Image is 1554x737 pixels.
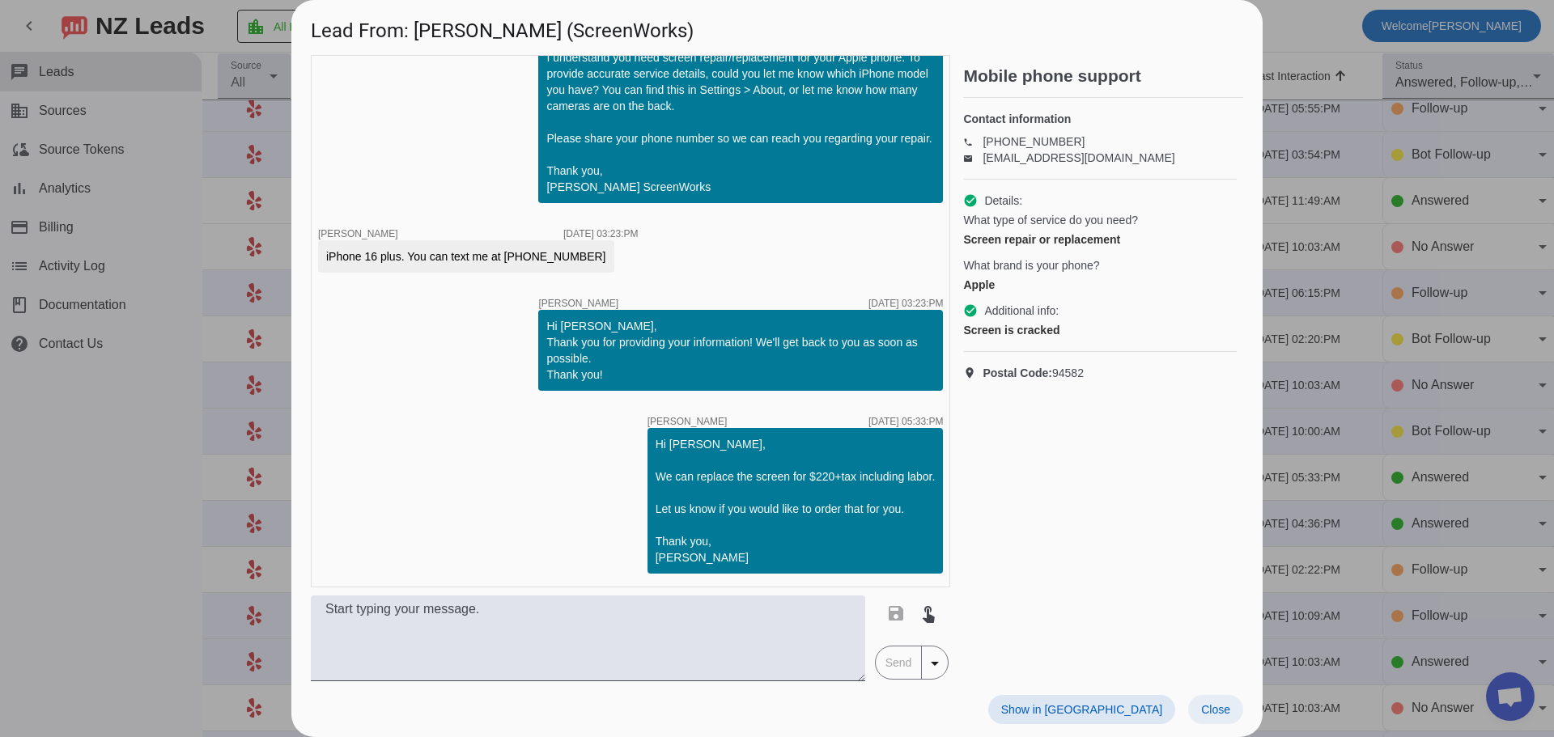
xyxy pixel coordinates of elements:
mat-icon: check_circle [963,303,978,318]
span: 94582 [983,365,1084,381]
mat-icon: phone [963,138,983,146]
span: Additional info: [984,303,1059,319]
a: [PHONE_NUMBER] [983,135,1085,148]
span: Close [1201,703,1230,716]
a: [EMAIL_ADDRESS][DOMAIN_NAME] [983,151,1174,164]
div: Apple [963,277,1237,293]
div: [DATE] 03:23:PM [563,229,638,239]
span: [PERSON_NAME] [647,417,728,426]
div: Hi [PERSON_NAME], We can replace the screen for $220+tax including labor. Let us know if you woul... [656,436,936,565]
div: iPhone 16 plus. You can text me at [PHONE_NUMBER] [326,248,606,265]
div: Screen repair or replacement [963,231,1237,248]
mat-icon: arrow_drop_down [925,654,945,673]
span: [PERSON_NAME] [318,228,398,239]
strong: Postal Code: [983,366,1052,379]
div: Hi [PERSON_NAME], Thank you for providing your information! We'll get back to you as soon as poss... [546,318,935,383]
h2: Mobile phone support [963,68,1243,84]
span: Details: [984,193,1022,209]
mat-icon: location_on [963,366,983,379]
div: [DATE] 03:23:PM [868,299,943,308]
div: Hi [PERSON_NAME], I understand you need screen repair/replacement for your Apple phone. To provid... [546,17,935,195]
button: Show in [GEOGRAPHIC_DATA] [988,695,1175,724]
mat-icon: check_circle [963,193,978,208]
div: Screen is cracked [963,322,1237,338]
div: [DATE] 05:33:PM [868,417,943,426]
span: Show in [GEOGRAPHIC_DATA] [1001,703,1162,716]
h4: Contact information [963,111,1237,127]
span: What type of service do you need? [963,212,1138,228]
mat-icon: email [963,154,983,162]
button: Close [1188,695,1243,724]
span: What brand is your phone? [963,257,1099,273]
span: [PERSON_NAME] [538,299,618,308]
mat-icon: touch_app [919,604,938,623]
